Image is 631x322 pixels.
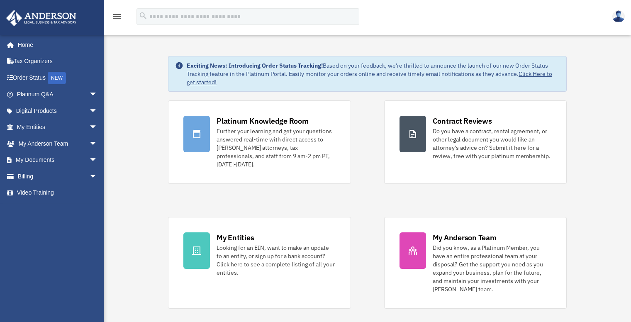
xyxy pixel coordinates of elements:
[6,69,110,86] a: Order StatusNEW
[168,100,351,184] a: Platinum Knowledge Room Further your learning and get your questions answered real-time with dire...
[89,168,106,185] span: arrow_drop_down
[433,127,551,160] div: Do you have a contract, rental agreement, or other legal document you would like an attorney's ad...
[6,119,110,136] a: My Entitiesarrow_drop_down
[4,10,79,26] img: Anderson Advisors Platinum Portal
[89,152,106,169] span: arrow_drop_down
[217,116,309,126] div: Platinum Knowledge Room
[6,135,110,152] a: My Anderson Teamarrow_drop_down
[6,152,110,168] a: My Documentsarrow_drop_down
[187,62,323,69] strong: Exciting News: Introducing Order Status Tracking!
[6,53,110,70] a: Tax Organizers
[6,37,106,53] a: Home
[384,217,567,309] a: My Anderson Team Did you know, as a Platinum Member, you have an entire professional team at your...
[187,70,552,86] a: Click Here to get started!
[168,217,351,309] a: My Entities Looking for an EIN, want to make an update to an entity, or sign up for a bank accoun...
[433,116,492,126] div: Contract Reviews
[139,11,148,20] i: search
[112,15,122,22] a: menu
[384,100,567,184] a: Contract Reviews Do you have a contract, rental agreement, or other legal document you would like...
[89,86,106,103] span: arrow_drop_down
[89,102,106,120] span: arrow_drop_down
[89,135,106,152] span: arrow_drop_down
[112,12,122,22] i: menu
[612,10,625,22] img: User Pic
[433,232,497,243] div: My Anderson Team
[433,244,551,293] div: Did you know, as a Platinum Member, you have an entire professional team at your disposal? Get th...
[6,102,110,119] a: Digital Productsarrow_drop_down
[217,244,335,277] div: Looking for an EIN, want to make an update to an entity, or sign up for a bank account? Click her...
[217,127,335,168] div: Further your learning and get your questions answered real-time with direct access to [PERSON_NAM...
[217,232,254,243] div: My Entities
[6,86,110,103] a: Platinum Q&Aarrow_drop_down
[48,72,66,84] div: NEW
[89,119,106,136] span: arrow_drop_down
[187,61,560,86] div: Based on your feedback, we're thrilled to announce the launch of our new Order Status Tracking fe...
[6,185,110,201] a: Video Training
[6,168,110,185] a: Billingarrow_drop_down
